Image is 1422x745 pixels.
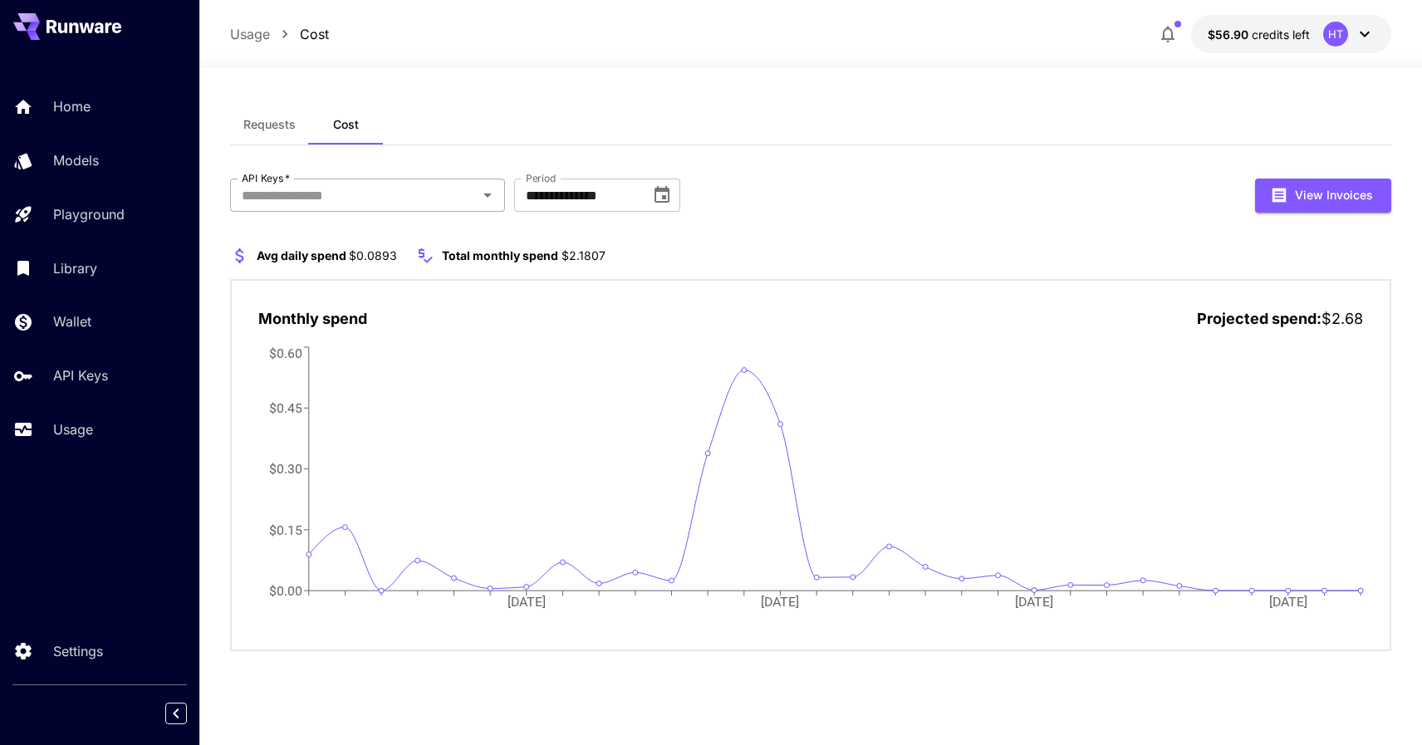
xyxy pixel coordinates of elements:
p: Wallet [53,311,91,331]
div: $56.89817 [1208,26,1310,43]
p: Models [53,150,99,170]
div: HT [1323,22,1348,47]
label: API Keys [242,171,290,185]
a: Usage [230,24,270,44]
button: Collapse sidebar [165,703,187,724]
span: $56.90 [1208,27,1252,42]
tspan: $0.60 [269,345,302,360]
tspan: [DATE] [1270,594,1308,610]
span: credits left [1252,27,1310,42]
div: Collapse sidebar [178,698,199,728]
tspan: $0.45 [269,400,302,416]
p: Library [53,258,97,278]
p: Usage [53,419,93,439]
p: API Keys [53,365,108,385]
tspan: [DATE] [1016,594,1054,610]
button: Open [476,184,499,207]
a: View Invoices [1255,186,1391,202]
p: Playground [53,204,125,224]
tspan: $0.30 [269,461,302,477]
span: Cost [333,117,359,132]
span: $2.1807 [561,248,606,262]
span: Projected spend: [1197,310,1321,327]
label: Period [526,171,557,185]
span: $0.0893 [349,248,397,262]
tspan: $0.15 [269,522,302,537]
button: Choose date, selected date is Sep 1, 2025 [645,179,679,212]
span: Avg daily spend [257,248,346,262]
tspan: $0.00 [269,583,302,599]
nav: breadcrumb [230,24,329,44]
span: Requests [243,117,296,132]
tspan: [DATE] [762,594,800,610]
button: $56.89817HT [1191,15,1391,53]
span: Total monthly spend [442,248,558,262]
button: View Invoices [1255,179,1391,213]
p: Settings [53,641,103,661]
span: $2.68 [1321,310,1363,327]
p: Home [53,96,91,116]
tspan: [DATE] [508,594,546,610]
a: Cost [300,24,329,44]
p: Monthly spend [258,307,367,330]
